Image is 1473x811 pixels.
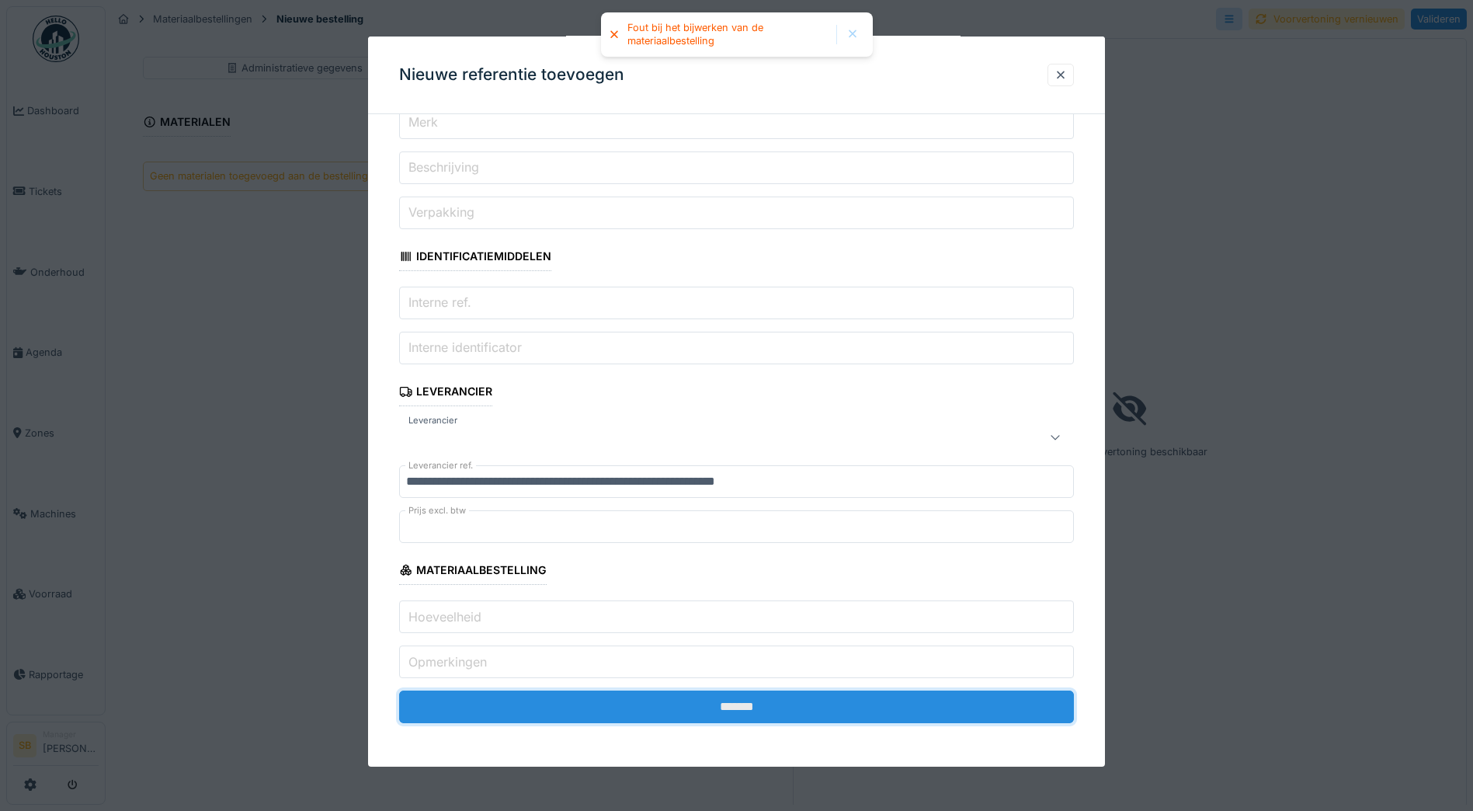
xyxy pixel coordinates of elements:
label: Prijs excl. btw [405,504,469,517]
label: Leverancier ref. [405,459,476,472]
div: Identificatiemiddelen [399,245,551,271]
label: Interne identificator [405,338,525,357]
label: Opmerkingen [405,652,490,670]
div: Fout bij het bijwerken van de materiaalbestelling [627,22,829,47]
label: Interne ref. [405,293,474,312]
label: Hoeveelheid [405,607,485,625]
label: Beschrijving [405,158,482,176]
h3: Nieuwe referentie toevoegen [399,65,624,85]
label: Merk [405,113,441,131]
div: Materiaalbestelling [399,559,547,585]
label: Verpakking [405,203,478,221]
div: Leverancier [399,380,492,406]
label: Leverancier [405,414,460,427]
